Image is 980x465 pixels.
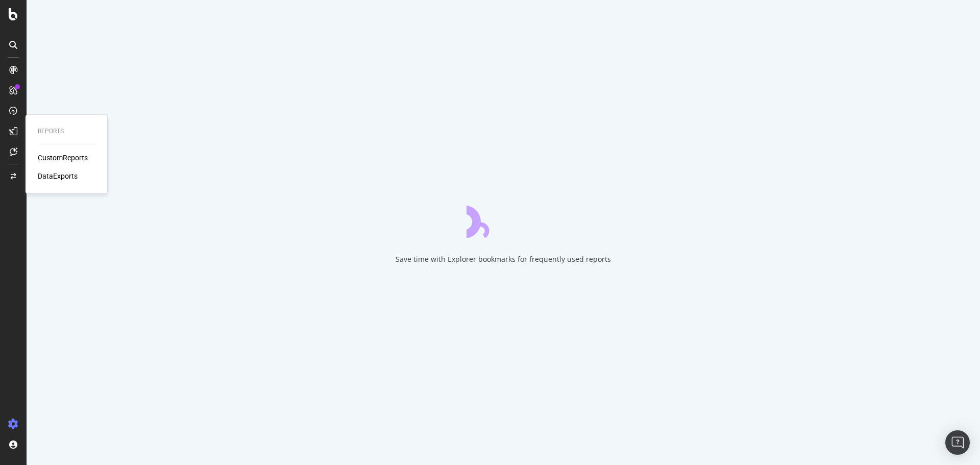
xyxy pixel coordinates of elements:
[945,430,970,455] div: Open Intercom Messenger
[38,127,95,136] div: Reports
[467,201,540,238] div: animation
[38,153,88,163] a: CustomReports
[396,254,611,264] div: Save time with Explorer bookmarks for frequently used reports
[38,171,78,181] a: DataExports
